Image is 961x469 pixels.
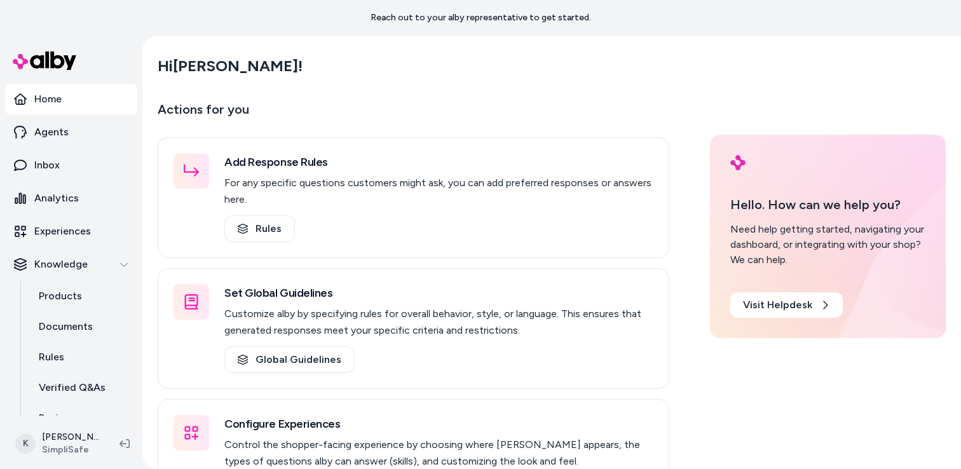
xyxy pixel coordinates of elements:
button: Knowledge [5,249,137,280]
p: Products [39,289,82,304]
a: Visit Helpdesk [730,292,843,318]
button: K[PERSON_NAME]SimpliSafe [8,423,109,464]
p: Agents [34,125,69,140]
h2: Hi [PERSON_NAME] ! [158,57,303,76]
h3: Add Response Rules [224,153,653,171]
a: Reviews [26,403,137,433]
a: Home [5,84,137,114]
h3: Set Global Guidelines [224,284,653,302]
p: Analytics [34,191,79,206]
a: Rules [224,215,295,242]
p: Rules [39,350,64,365]
a: Documents [26,311,137,342]
p: Inbox [34,158,60,173]
p: Actions for you [158,99,669,130]
p: Customize alby by specifying rules for overall behavior, style, or language. This ensures that ge... [224,306,653,339]
a: Experiences [5,216,137,247]
p: Reviews [39,411,78,426]
a: Analytics [5,183,137,214]
p: Verified Q&As [39,380,106,395]
img: alby Logo [730,155,746,170]
img: alby Logo [13,51,76,70]
span: SimpliSafe [42,444,99,456]
a: Verified Q&As [26,372,137,403]
a: Rules [26,342,137,372]
span: K [15,433,36,454]
p: For any specific questions customers might ask, you can add preferred responses or answers here. [224,175,653,208]
a: Products [26,281,137,311]
div: Need help getting started, navigating your dashboard, or integrating with your shop? We can help. [730,222,925,268]
p: Home [34,92,62,107]
p: Documents [39,319,93,334]
p: Knowledge [34,257,88,272]
p: Hello. How can we help you? [730,195,925,214]
p: Experiences [34,224,91,239]
a: Inbox [5,150,137,180]
h3: Configure Experiences [224,415,653,433]
a: Agents [5,117,137,147]
p: Reach out to your alby representative to get started. [371,11,591,24]
p: [PERSON_NAME] [42,431,99,444]
a: Global Guidelines [224,346,355,373]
